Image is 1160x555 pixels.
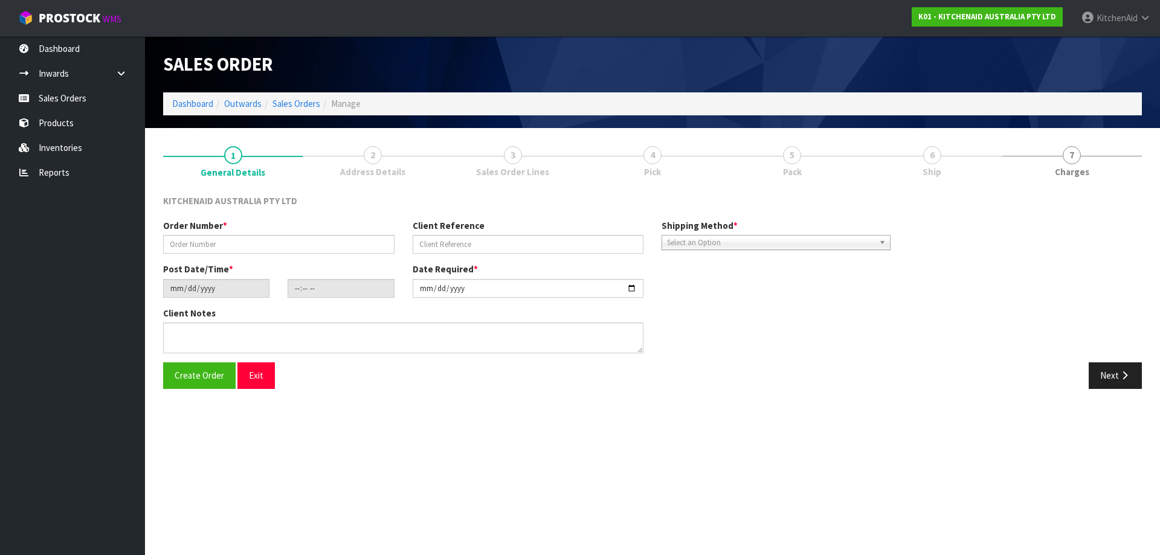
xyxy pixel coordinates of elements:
label: Order Number [163,219,227,232]
span: Sales Order [163,53,273,75]
a: Outwards [224,98,262,109]
label: Client Notes [163,307,216,319]
span: KITCHENAID AUSTRALIA PTY LTD [163,195,297,207]
a: Dashboard [172,98,213,109]
label: Post Date/Time [163,263,233,275]
span: Ship [923,165,941,178]
img: cube-alt.png [18,10,33,25]
span: 5 [783,146,801,164]
span: Pick [644,165,661,178]
span: KitchenAid [1097,12,1138,24]
label: Client Reference [413,219,485,232]
span: General Details [201,166,265,179]
span: 4 [643,146,662,164]
span: 7 [1063,146,1081,164]
span: Sales Order Lines [476,165,549,178]
span: General Details [163,185,1142,398]
span: 6 [923,146,941,164]
label: Date Required [413,263,478,275]
label: Shipping Method [662,219,738,232]
input: Order Number [163,235,395,254]
button: Exit [237,362,275,388]
span: 2 [364,146,382,164]
span: Create Order [175,370,224,381]
span: Select an Option [667,236,874,250]
button: Create Order [163,362,236,388]
span: Charges [1055,165,1089,178]
span: Manage [331,98,361,109]
span: 1 [224,146,242,164]
strong: K01 - KITCHENAID AUSTRALIA PTY LTD [918,11,1056,22]
a: Sales Orders [272,98,320,109]
span: Address Details [340,165,405,178]
span: ProStock [39,10,100,26]
span: Pack [783,165,802,178]
button: Next [1089,362,1142,388]
span: 3 [504,146,522,164]
input: Client Reference [413,235,644,254]
small: WMS [103,13,121,25]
